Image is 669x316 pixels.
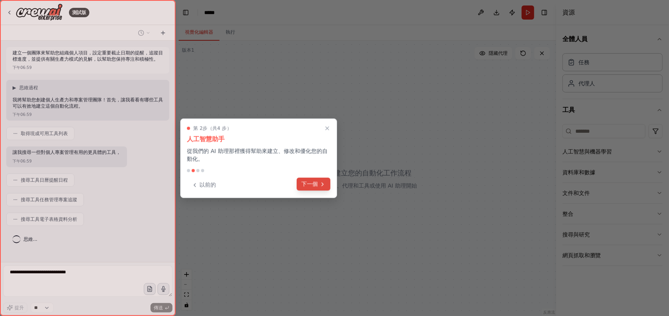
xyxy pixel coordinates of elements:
font: （共 [208,126,218,131]
font: 人工智慧助手 [187,135,225,143]
font: 第 2 [193,126,203,131]
font: 步 [203,126,207,131]
font: 從我們的 AI 助理那裡獲得幫助來建立、修改和優化您的自動化。 [187,148,328,162]
button: 關閉演練 [323,124,332,133]
font: 4 步） [217,126,232,131]
button: 以前的 [187,179,221,191]
button: 隱藏左側邊欄 [180,7,191,18]
button: 下一個 [297,178,330,191]
font: 下一個 [301,181,318,187]
font: 以前的 [199,182,216,188]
